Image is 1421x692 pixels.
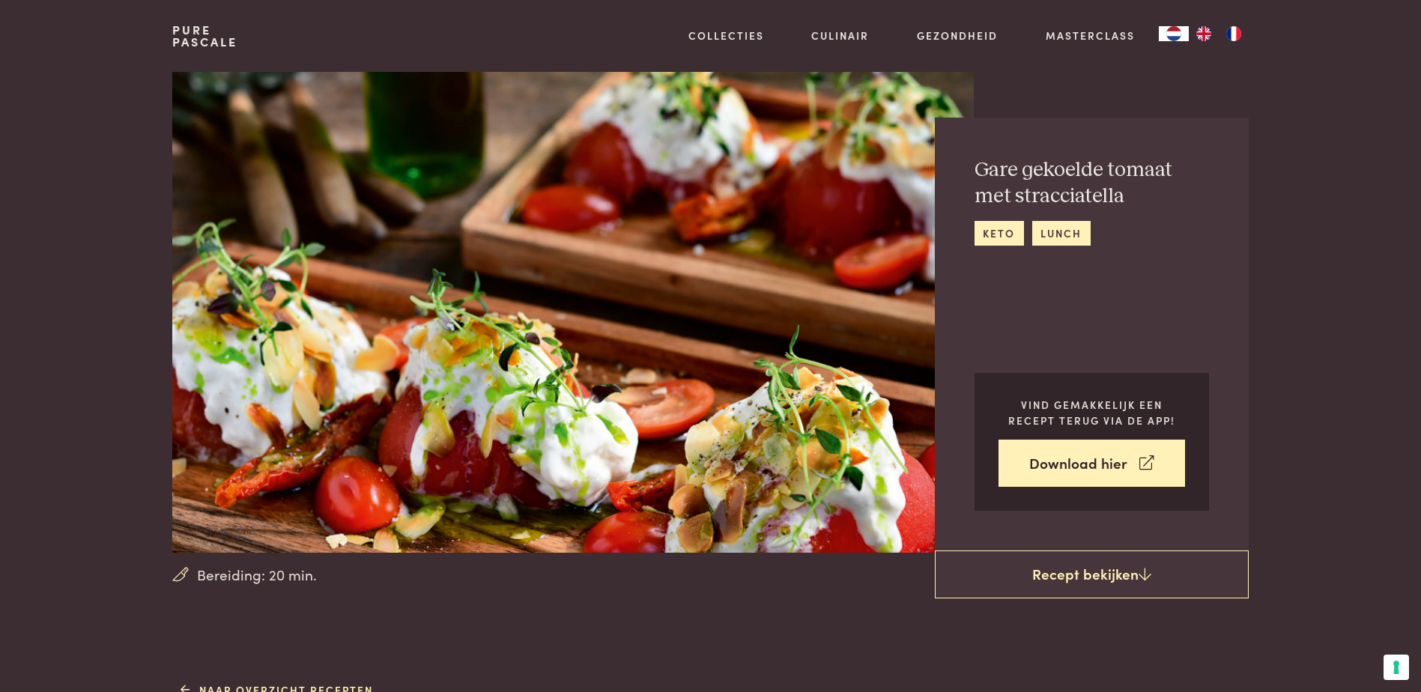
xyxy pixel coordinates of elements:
span: Bereiding: 20 min. [197,564,317,586]
p: Vind gemakkelijk een recept terug via de app! [999,397,1185,428]
a: Masterclass [1046,28,1135,43]
a: EN [1189,26,1219,41]
img: Gare gekoelde tomaat met stracciatella [172,72,973,553]
a: FR [1219,26,1249,41]
a: Gezondheid [917,28,998,43]
a: Recept bekijken [935,550,1249,598]
button: Uw voorkeuren voor toestemming voor trackingtechnologieën [1384,655,1409,680]
aside: Language selected: Nederlands [1159,26,1249,41]
a: Culinair [811,28,869,43]
div: Language [1159,26,1189,41]
h2: Gare gekoelde tomaat met stracciatella [975,157,1209,209]
a: Collecties [688,28,764,43]
ul: Language list [1189,26,1249,41]
a: lunch [1032,221,1091,246]
a: keto [975,221,1024,246]
a: PurePascale [172,24,237,48]
a: NL [1159,26,1189,41]
a: Download hier [999,440,1185,487]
